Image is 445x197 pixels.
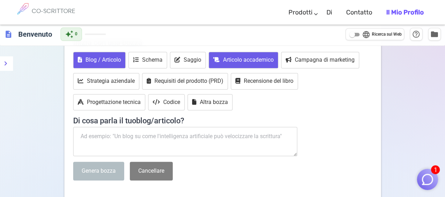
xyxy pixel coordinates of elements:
[4,30,13,38] span: description
[430,30,439,38] span: folder
[154,78,223,84] font: Requisiti del prodotto (PRD)
[346,2,372,23] a: Contatto
[346,8,372,16] font: Contatto
[138,167,164,174] font: Cancellare
[73,116,136,125] font: Di cosa parla il tuo
[288,2,312,23] a: Prodotti
[73,162,124,180] button: Genera bozza
[15,27,55,41] h6: Clicca per modificare il titolo
[142,56,163,63] font: Schema
[434,166,437,173] font: 1
[281,52,359,68] button: Campagna di marketing
[412,30,420,38] span: help_outline
[386,2,424,23] a: Il mio profilo
[244,78,293,84] font: Recensione del libro
[372,32,402,37] font: Ricerca sul Web
[326,2,332,23] a: Di
[73,52,126,68] button: Blog / Articolo
[128,52,167,68] button: Schema
[428,28,441,41] button: Gestisci documenti
[421,173,434,186] img: Chiudi la chat
[417,169,438,190] button: 1
[209,52,278,68] button: Articolo accademico
[410,28,422,41] button: Aiuto e scorciatoie
[200,99,228,105] font: Altra bozza
[326,8,332,16] font: Di
[82,167,116,174] font: Genera bozza
[223,56,274,63] font: Articolo accademico
[362,30,370,39] span: language
[231,73,298,90] button: Recensione del libro
[32,7,75,15] font: CO-SCRITTORE
[170,52,206,68] button: Saggio
[148,94,185,111] button: Codice
[180,116,184,125] font: ?
[75,31,77,36] font: 0
[184,56,201,63] font: Saggio
[386,8,424,16] font: Il mio profilo
[73,38,142,47] font: Inizia con una bozza
[18,30,52,38] font: Benvenuto
[142,73,228,90] button: Requisiti del prodotto (PRD)
[130,162,173,180] button: Cancellare
[87,78,135,84] font: Strategia aziendale
[295,56,355,63] font: Campagna di marketing
[187,94,233,111] button: Altra bozza
[87,99,141,105] font: Progettazione tecnica
[85,56,121,63] font: Blog / Articolo
[73,73,139,90] button: Strategia aziendale
[136,116,180,125] font: blog/articolo
[65,30,74,38] span: auto_awesome
[163,99,180,105] font: Codice
[288,8,312,16] font: Prodotti
[73,94,145,111] button: Progettazione tecnica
